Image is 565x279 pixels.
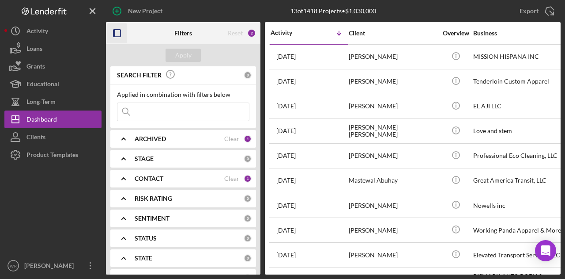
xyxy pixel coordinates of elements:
[473,45,561,69] div: MISSION HISPANA INC
[349,218,437,242] div: [PERSON_NAME]
[244,155,252,163] div: 0
[4,75,102,93] button: Educational
[22,257,79,277] div: [PERSON_NAME]
[349,169,437,192] div: Mastewal Abuhay
[26,111,57,130] div: Dashboard
[26,75,59,95] div: Educational
[4,57,102,75] button: Grants
[4,257,102,275] button: WR[PERSON_NAME]
[4,146,102,164] button: Product Templates
[4,93,102,111] button: Long-Term
[276,103,296,110] time: 2025-08-11 23:35
[166,49,201,62] button: Apply
[224,135,239,142] div: Clear
[290,8,376,15] div: 13 of 1418 Projects • $1,030,000
[10,264,17,268] text: WR
[276,202,296,209] time: 2025-07-28 21:55
[26,57,45,77] div: Grants
[135,215,169,222] b: SENTIMENT
[26,40,42,60] div: Loans
[349,95,437,118] div: [PERSON_NAME]
[4,40,102,57] button: Loans
[511,2,561,20] button: Export
[4,111,102,128] button: Dashboard
[349,243,437,267] div: [PERSON_NAME]
[473,218,561,242] div: Working Panda Apparel & More
[128,2,162,20] div: New Project
[247,29,256,38] div: 2
[135,255,152,262] b: STATE
[473,70,561,93] div: Tenderloin Custom Apparel
[535,240,556,261] div: Open Intercom Messenger
[349,45,437,69] div: [PERSON_NAME]
[473,243,561,267] div: Elevated Transport Services LLC
[276,127,296,134] time: 2025-08-06 21:59
[473,169,561,192] div: Great America Transit, LLC
[520,2,539,20] div: Export
[135,155,154,162] b: STAGE
[244,175,252,183] div: 1
[135,135,166,142] b: ARCHIVED
[349,144,437,168] div: [PERSON_NAME]
[224,175,239,182] div: Clear
[135,175,163,182] b: CONTACT
[106,2,171,20] button: New Project
[135,195,172,202] b: RISK RATING
[174,30,192,37] b: Filters
[175,49,192,62] div: Apply
[473,95,561,118] div: EL AJI LLC
[276,78,296,85] time: 2025-08-12 13:15
[271,29,309,36] div: Activity
[244,195,252,203] div: 0
[26,128,45,148] div: Clients
[117,72,162,79] b: SEARCH FILTER
[349,70,437,93] div: [PERSON_NAME]
[26,93,56,113] div: Long-Term
[244,254,252,262] div: 0
[244,135,252,143] div: 1
[473,119,561,143] div: Love and stem
[349,119,437,143] div: [PERSON_NAME] [PERSON_NAME]
[26,22,48,42] div: Activity
[244,71,252,79] div: 0
[4,22,102,40] button: Activity
[4,128,102,146] button: Clients
[228,30,243,37] div: Reset
[244,214,252,222] div: 0
[439,30,472,37] div: Overview
[473,30,561,37] div: Business
[135,235,157,242] b: STATUS
[349,30,437,37] div: Client
[473,144,561,168] div: Professional Eco Cleaning, LLC
[276,53,296,60] time: 2025-08-12 19:41
[276,177,296,184] time: 2025-07-31 12:29
[117,91,249,98] div: Applied in combination with filters below
[26,146,78,166] div: Product Templates
[276,152,296,159] time: 2025-08-05 23:42
[244,234,252,242] div: 0
[276,252,296,259] time: 2025-07-24 05:58
[473,194,561,217] div: Nowells inc
[349,194,437,217] div: [PERSON_NAME]
[276,227,296,234] time: 2025-07-24 23:36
